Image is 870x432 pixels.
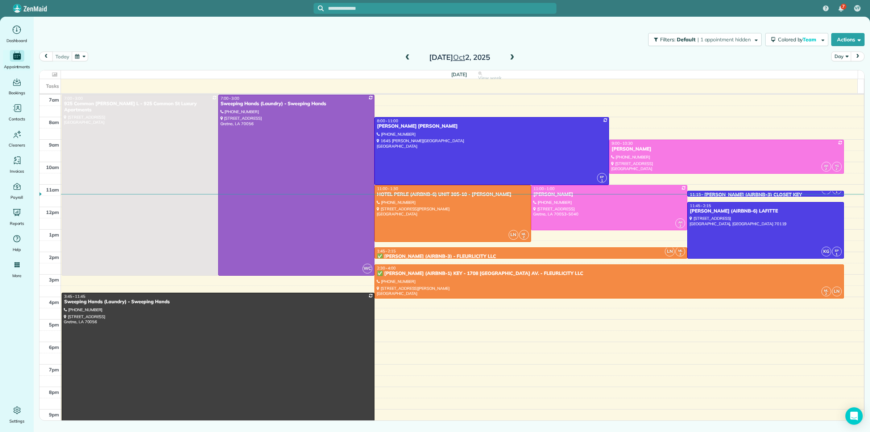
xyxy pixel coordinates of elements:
[831,52,851,61] button: Day
[678,220,683,224] span: AR
[676,251,685,258] small: 2
[611,146,841,152] div: [PERSON_NAME]
[414,53,505,61] h2: [DATE] 2, 2025
[49,344,59,350] span: 6pm
[377,271,842,277] div: ✅ [PERSON_NAME] (AIRBNB-1) KEY - 1708 [GEOGRAPHIC_DATA] AV. - FLEURLICITY LLC
[39,52,53,61] button: prev
[704,192,802,198] div: [PERSON_NAME] (AIRBNB-3) CLOSET KEY
[821,247,831,256] span: KG
[49,254,59,260] span: 2pm
[3,404,31,425] a: Settings
[855,5,860,11] span: VF
[822,166,831,173] small: 2
[3,155,31,175] a: Invoices
[11,194,24,201] span: Payroll
[46,209,59,215] span: 12pm
[64,101,216,113] div: 925 Common [PERSON_NAME] L - 925 Common St Luxury Apartments
[645,33,761,46] a: Filters: Default | 1 appointment hidden
[677,36,696,43] span: Default
[833,1,849,17] div: 7 unread notifications
[9,417,25,425] span: Settings
[318,5,324,11] svg: Focus search
[689,208,842,214] div: [PERSON_NAME] (AIRBNB-6) LAFITTE
[3,76,31,96] a: Bookings
[3,24,31,44] a: Dashboard
[648,33,761,46] button: Filters: Default | 1 appointment hidden
[600,175,604,179] span: EP
[451,71,467,77] span: [DATE]
[822,291,831,297] small: 2
[377,248,396,254] span: 1:45 - 2:15
[765,33,828,46] button: Colored byTeam
[3,50,31,70] a: Appointments
[824,164,828,168] span: AR
[676,223,685,230] small: 2
[377,254,685,260] div: ✅ [PERSON_NAME] (AIRBNB-3) - FLEURLICITY LLC
[509,230,518,240] span: LN
[9,89,25,96] span: Bookings
[49,97,59,103] span: 7am
[377,192,529,198] div: HOTEL PERLE (AIRBNB-6) UNIT 305-10 - [PERSON_NAME]
[832,166,841,173] small: 2
[9,141,25,149] span: Cleaners
[49,142,59,148] span: 9am
[10,220,24,227] span: Reports
[221,96,240,101] span: 7:00 - 3:00
[845,407,863,425] div: Open Intercom Messenger
[832,287,842,296] span: LN
[3,181,31,201] a: Payroll
[522,232,526,236] span: ML
[377,123,607,129] div: [PERSON_NAME] [PERSON_NAME]
[3,102,31,123] a: Contacts
[824,288,828,292] span: ML
[533,192,685,198] div: [PERSON_NAME]
[3,233,31,253] a: Help
[49,322,59,328] span: 5pm
[13,246,21,253] span: Help
[665,247,675,256] span: LN
[3,207,31,227] a: Reports
[220,101,373,107] div: Sweeping Hands (Laundry) - Sweeping Hands
[377,186,398,191] span: 11:00 - 1:30
[678,248,683,252] span: ML
[597,177,606,184] small: 1
[690,203,711,208] span: 11:45 - 2:15
[46,187,59,193] span: 11am
[64,294,85,299] span: 3:45 - 11:45
[851,52,865,61] button: next
[377,266,396,271] span: 2:30 - 4:00
[64,299,372,305] div: Sweeping Hands (Laundry) - Sweeping Hands
[12,272,21,279] span: More
[49,232,59,238] span: 1pm
[362,264,372,273] span: WC
[4,63,30,70] span: Appointments
[519,234,529,241] small: 2
[842,4,845,9] span: 7
[778,36,819,43] span: Colored by
[64,96,83,101] span: 7:00 - 3:00
[314,5,324,11] button: Focus search
[10,168,24,175] span: Invoices
[835,248,839,252] span: EP
[835,164,839,168] span: YG
[46,164,59,170] span: 10am
[377,118,398,123] span: 8:00 - 11:00
[49,389,59,395] span: 8pm
[697,36,751,43] span: | 1 appointment hidden
[9,115,25,123] span: Contacts
[803,36,817,43] span: Team
[534,186,555,191] span: 11:00 - 1:00
[660,36,675,43] span: Filters:
[49,299,59,305] span: 4pm
[453,53,465,62] span: Oct
[478,75,501,81] span: View week
[612,141,633,146] span: 9:00 - 10:30
[49,367,59,373] span: 7pm
[7,37,27,44] span: Dashboard
[46,83,59,89] span: Tasks
[832,189,841,196] small: 1
[52,52,72,61] button: today
[3,128,31,149] a: Cleaners
[49,277,59,283] span: 3pm
[49,119,59,125] span: 8am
